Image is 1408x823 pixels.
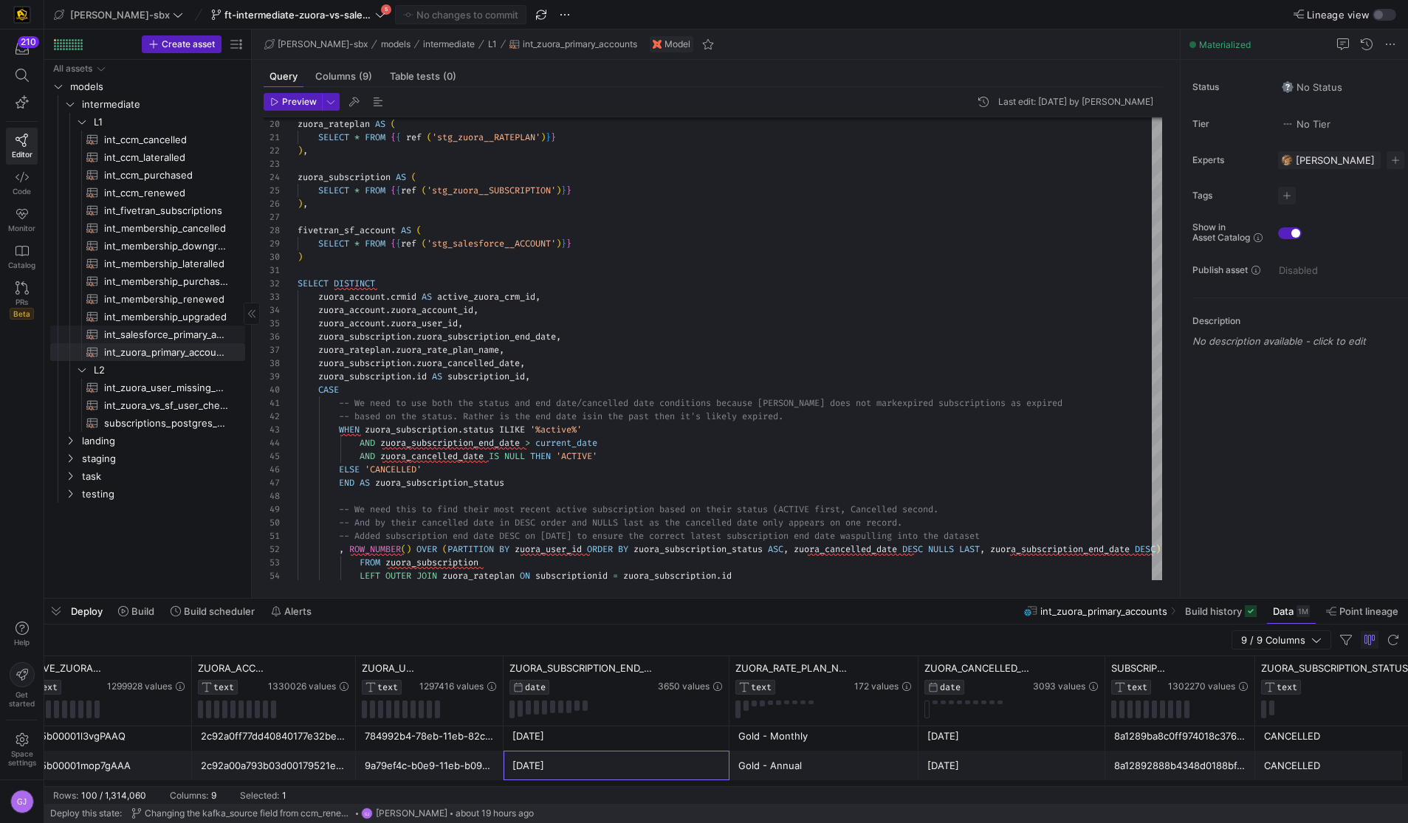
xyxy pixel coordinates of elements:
span: L2 [94,362,243,379]
span: AS [432,371,442,382]
span: zuora_subscription [318,371,411,382]
span: DISTINCT [334,278,375,289]
a: Spacesettings [6,726,38,774]
span: int_ccm_lateralled​​​​​​​​​​ [104,149,228,166]
span: zuora_rate_plan_name [396,344,499,356]
span: > [525,437,530,449]
span: zuora_subscription [318,357,411,369]
div: 45 [264,450,280,463]
a: int_ccm_renewed​​​​​​​​​​ [50,184,245,202]
span: (0) [443,72,456,81]
div: 34 [264,303,280,317]
button: Build history [1178,599,1263,624]
span: Monitor [8,224,35,233]
div: 38 [264,357,280,370]
span: Tier [1192,119,1266,129]
span: FROM [365,185,385,196]
span: ancelled second. [856,503,938,515]
span: ELSE [339,464,360,475]
span: Tags [1192,190,1266,201]
span: . [411,331,416,342]
span: Columns [315,72,372,81]
a: Code [6,165,38,202]
div: 32 [264,277,280,290]
a: int_ccm_lateralled​​​​​​​​​​ [50,148,245,166]
span: -- And by their cancelled date in DESC order and N [339,517,597,528]
span: in the past then it's likely expired. [592,410,783,422]
span: FROM [365,131,385,143]
span: SELECT [318,131,349,143]
a: int_ccm_cancelled​​​​​​​​​​ [50,131,245,148]
div: Press SPACE to select this row. [50,272,245,290]
div: Press SPACE to select this row. [50,379,245,396]
div: 22 [264,144,280,157]
span: AS [375,118,385,130]
div: 46 [264,463,280,476]
div: Press SPACE to select this row. [50,113,245,131]
span: int_membership_downgraded​​​​​​​​​​ [104,238,228,255]
div: GJ [10,790,34,813]
div: Press SPACE to select this row. [50,326,245,343]
a: https://storage.googleapis.com/y42-prod-data-exchange/images/uAsz27BndGEK0hZWDFeOjoxA7jCwgK9jE472... [6,2,38,27]
div: Press SPACE to select this row. [50,450,245,467]
a: Catalog [6,238,38,275]
a: int_salesforce_primary_account​​​​​​​​​​ [50,326,245,343]
a: PRsBeta [6,275,38,326]
span: [PERSON_NAME]-sbx [70,9,170,21]
div: 27 [264,210,280,224]
span: , [525,371,530,382]
span: ubscription based on their status (ACTIVE first, C [597,503,856,515]
div: Press SPACE to select this row. [50,202,245,219]
span: CASE [318,384,339,396]
button: Alerts [264,599,318,624]
span: subscription_id [447,371,525,382]
span: int_membership_purchased​​​​​​​​​​ [104,273,228,290]
span: zuora_account [318,291,385,303]
div: Last edit: [DATE] by [PERSON_NAME] [998,97,1153,107]
span: , [303,145,308,156]
button: 210 [6,35,38,62]
span: . [411,357,416,369]
span: Data [1273,605,1294,617]
span: ULLS last as the cancelled date only appears on on [597,517,856,528]
span: int_zuora_user_missing_check​​​​​​​​​​ [104,379,228,396]
span: , [303,198,308,210]
span: Show in Asset Catalog [1192,222,1250,243]
span: . [411,371,416,382]
span: zuora_subscription_end_date [380,437,520,449]
div: 47 [264,476,280,489]
span: Materialized [1199,39,1251,50]
span: int_membership_renewed​​​​​​​​​​ [104,291,228,308]
img: No status [1282,81,1294,93]
span: } [546,131,551,143]
span: int_zuora_vs_sf_user_check​​​​​​​​​​ [104,397,228,414]
span: ) [298,145,303,156]
img: https://storage.googleapis.com/y42-prod-data-exchange/images/1Nvl5cecG3s9yuu18pSpZlzl4PBNfpIlp06V... [1281,154,1293,166]
a: subscriptions_postgres_kafka_joined_view​​​​​​​​​​ [50,414,245,432]
div: 21 [264,131,280,144]
div: 25 [264,184,280,197]
span: [PERSON_NAME] [376,808,447,819]
div: Press SPACE to select this row. [50,432,245,450]
span: PRs [16,297,28,306]
span: AS [396,171,406,183]
img: https://storage.googleapis.com/y42-prod-data-exchange/images/uAsz27BndGEK0hZWDFeOjoxA7jCwgK9jE472... [15,7,30,22]
span: int_membership_lateralled​​​​​​​​​​ [104,255,228,272]
span: staging [82,450,243,467]
div: 43 [264,423,280,436]
button: [PERSON_NAME]-sbx [261,35,371,53]
span: ILIKE [499,424,525,435]
span: zuora_account_id [391,304,473,316]
span: 9 / 9 Columns [1241,634,1311,646]
span: int_zuora_primary_accounts [523,39,637,49]
span: [PERSON_NAME]-sbx [278,39,368,49]
span: AND [360,450,375,462]
span: { [396,238,401,249]
div: Press SPACE to select this row. [50,485,245,503]
button: Changing the kafka_source field from ccm_renewed to membership_purchasedGJ[PERSON_NAME]about 19 h... [128,804,538,823]
span: Lineage view [1307,9,1370,21]
span: zuora_cancelled_date [416,357,520,369]
span: int_salesforce_primary_account​​​​​​​​​​ [104,326,228,343]
a: int_fivetran_subscriptions​​​​​​​​​​ [50,202,245,219]
span: current_date [535,437,597,449]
